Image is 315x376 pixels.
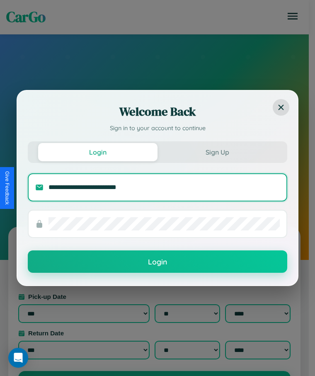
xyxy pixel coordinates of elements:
button: Login [28,250,287,273]
h2: Welcome Back [28,103,287,120]
button: Login [38,143,157,161]
div: Give Feedback [4,171,10,205]
button: Sign Up [157,143,277,161]
p: Sign in to your account to continue [28,124,287,133]
div: Open Intercom Messenger [8,348,28,368]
